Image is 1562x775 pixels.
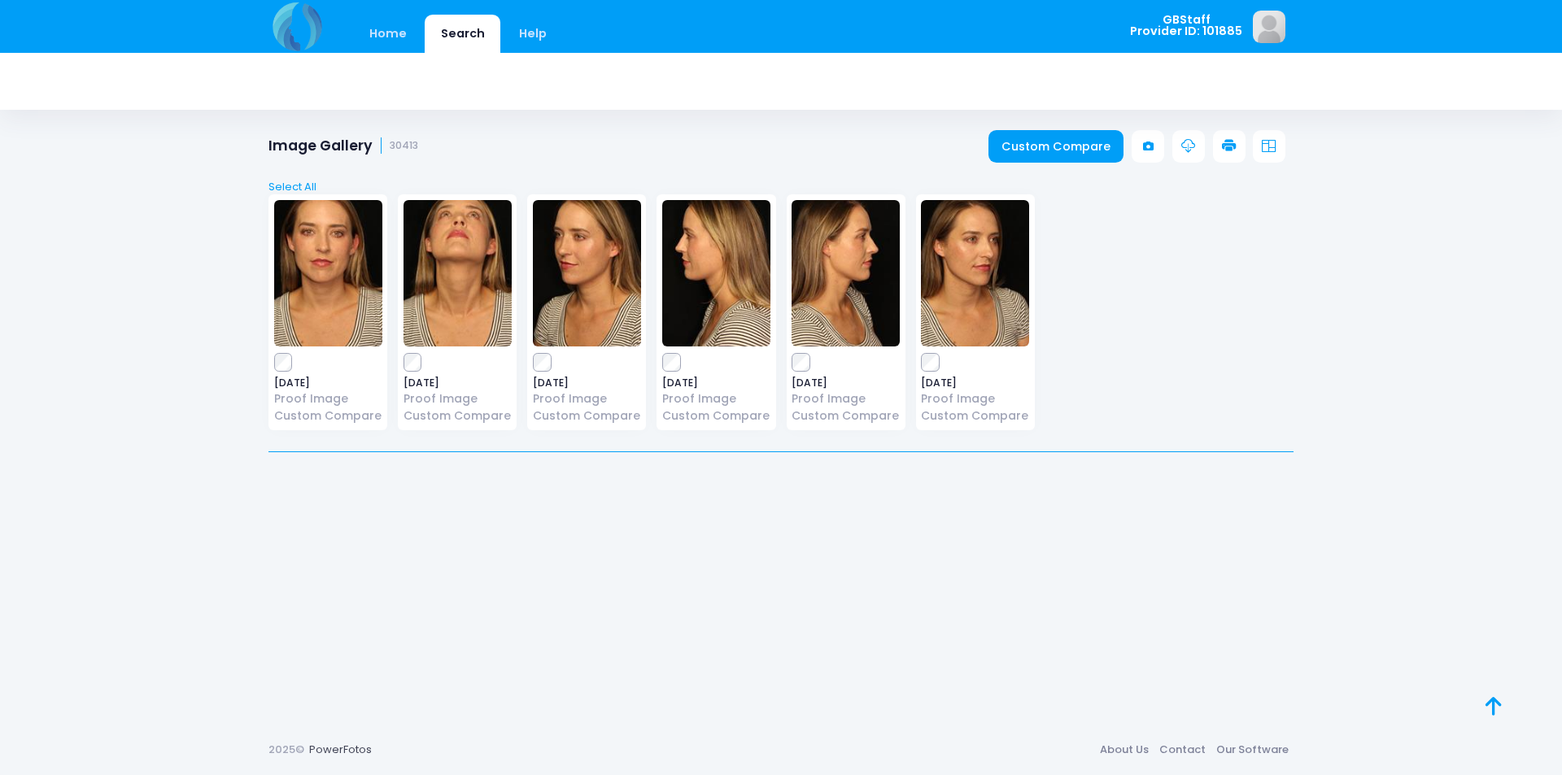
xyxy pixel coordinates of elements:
span: [DATE] [533,378,641,388]
a: Custom Compare [533,407,641,425]
a: Custom Compare [274,407,382,425]
img: image [274,200,382,346]
span: 2025© [268,742,304,757]
a: Proof Image [662,390,770,407]
small: 30413 [390,140,418,152]
a: Custom Compare [662,407,770,425]
a: Select All [264,179,1299,195]
a: Help [504,15,563,53]
a: Custom Compare [921,407,1029,425]
a: PowerFotos [309,742,372,757]
a: Custom Compare [792,407,900,425]
img: image [404,200,512,346]
a: Proof Image [921,390,1029,407]
img: image [533,200,641,346]
img: image [1253,11,1285,43]
h1: Image Gallery [268,137,418,155]
a: About Us [1094,735,1154,764]
a: Custom Compare [404,407,512,425]
a: Proof Image [533,390,641,407]
a: Proof Image [792,390,900,407]
a: Our Software [1211,735,1294,764]
a: Home [353,15,422,53]
a: Search [425,15,500,53]
a: Proof Image [274,390,382,407]
img: image [921,200,1029,346]
span: [DATE] [274,378,382,388]
a: Custom Compare [988,130,1124,163]
img: image [662,200,770,346]
span: [DATE] [921,378,1029,388]
span: GBStaff Provider ID: 101885 [1130,14,1242,37]
a: Contact [1154,735,1211,764]
span: [DATE] [792,378,900,388]
span: [DATE] [404,378,512,388]
span: [DATE] [662,378,770,388]
a: Proof Image [404,390,512,407]
img: image [792,200,900,346]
